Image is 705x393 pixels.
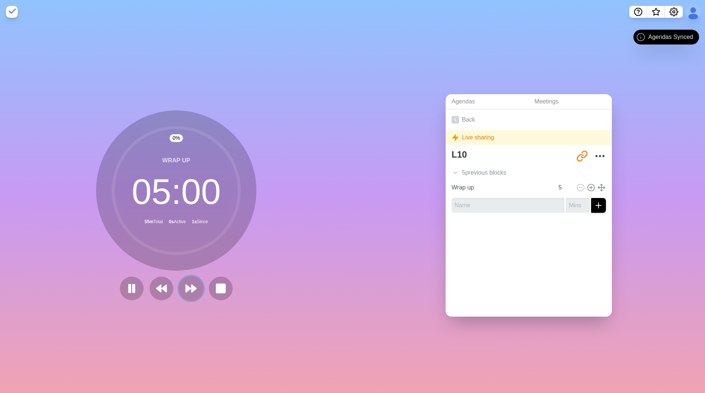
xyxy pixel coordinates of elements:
[6,6,18,18] img: timeblocks logo
[575,149,590,164] button: Share link
[647,6,665,18] button: What’s new
[555,180,573,195] input: Mins
[446,109,612,130] a: Back
[446,94,528,109] a: Agendas
[629,6,647,18] button: Help
[648,33,693,42] span: Agendas Synced
[446,165,612,180] div: 5 previous block
[446,130,612,145] div: Live sharing
[566,198,590,213] input: Mins
[449,180,554,195] input: Name
[665,6,683,18] button: Settings
[503,168,506,177] span: s
[452,198,564,213] input: Name
[528,94,612,109] a: Meetings
[593,149,607,164] button: More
